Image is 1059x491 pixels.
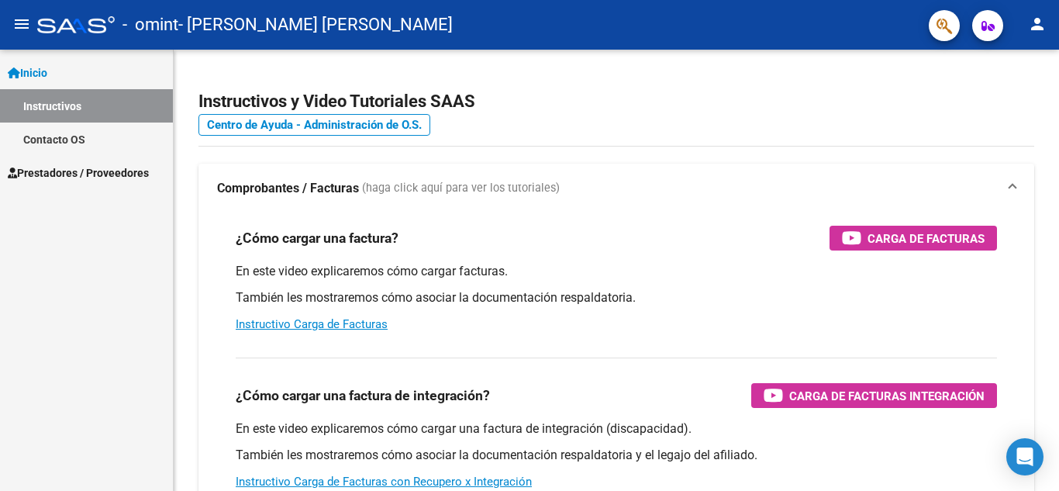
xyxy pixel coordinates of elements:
p: En este video explicaremos cómo cargar una factura de integración (discapacidad). [236,420,997,437]
mat-icon: menu [12,15,31,33]
span: Carga de Facturas [868,229,985,248]
div: Open Intercom Messenger [1006,438,1043,475]
span: Carga de Facturas Integración [789,386,985,406]
mat-expansion-panel-header: Comprobantes / Facturas (haga click aquí para ver los tutoriales) [198,164,1034,213]
a: Instructivo Carga de Facturas con Recupero x Integración [236,475,532,489]
mat-icon: person [1028,15,1047,33]
p: En este video explicaremos cómo cargar facturas. [236,263,997,280]
h3: ¿Cómo cargar una factura de integración? [236,385,490,406]
button: Carga de Facturas Integración [751,383,997,408]
strong: Comprobantes / Facturas [217,180,359,197]
span: - [PERSON_NAME] [PERSON_NAME] [178,8,453,42]
a: Instructivo Carga de Facturas [236,317,388,331]
span: Inicio [8,64,47,81]
p: También les mostraremos cómo asociar la documentación respaldatoria. [236,289,997,306]
h3: ¿Cómo cargar una factura? [236,227,398,249]
button: Carga de Facturas [830,226,997,251]
a: Centro de Ayuda - Administración de O.S. [198,114,430,136]
span: Prestadores / Proveedores [8,164,149,182]
span: - omint [122,8,178,42]
p: También les mostraremos cómo asociar la documentación respaldatoria y el legajo del afiliado. [236,447,997,464]
span: (haga click aquí para ver los tutoriales) [362,180,560,197]
h2: Instructivos y Video Tutoriales SAAS [198,87,1034,116]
